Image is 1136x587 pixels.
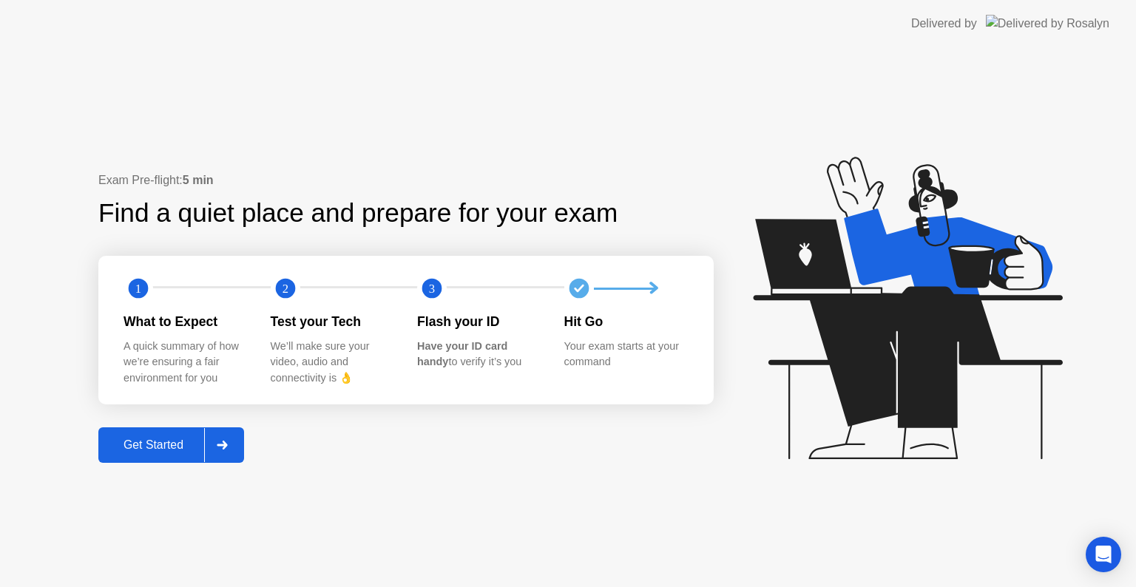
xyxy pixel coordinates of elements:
div: A quick summary of how we’re ensuring a fair environment for you [124,339,247,387]
button: Get Started [98,427,244,463]
text: 1 [135,282,141,296]
img: Delivered by Rosalyn [986,15,1109,32]
div: Flash your ID [417,312,541,331]
div: Hit Go [564,312,688,331]
text: 2 [282,282,288,296]
div: Open Intercom Messenger [1086,537,1121,572]
div: Find a quiet place and prepare for your exam [98,194,620,233]
div: Test your Tech [271,312,394,331]
text: 3 [429,282,435,296]
b: Have your ID card handy [417,340,507,368]
div: Your exam starts at your command [564,339,688,370]
div: Delivered by [911,15,977,33]
div: to verify it’s you [417,339,541,370]
div: We’ll make sure your video, audio and connectivity is 👌 [271,339,394,387]
div: Get Started [103,438,204,452]
b: 5 min [183,174,214,186]
div: Exam Pre-flight: [98,172,714,189]
div: What to Expect [124,312,247,331]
